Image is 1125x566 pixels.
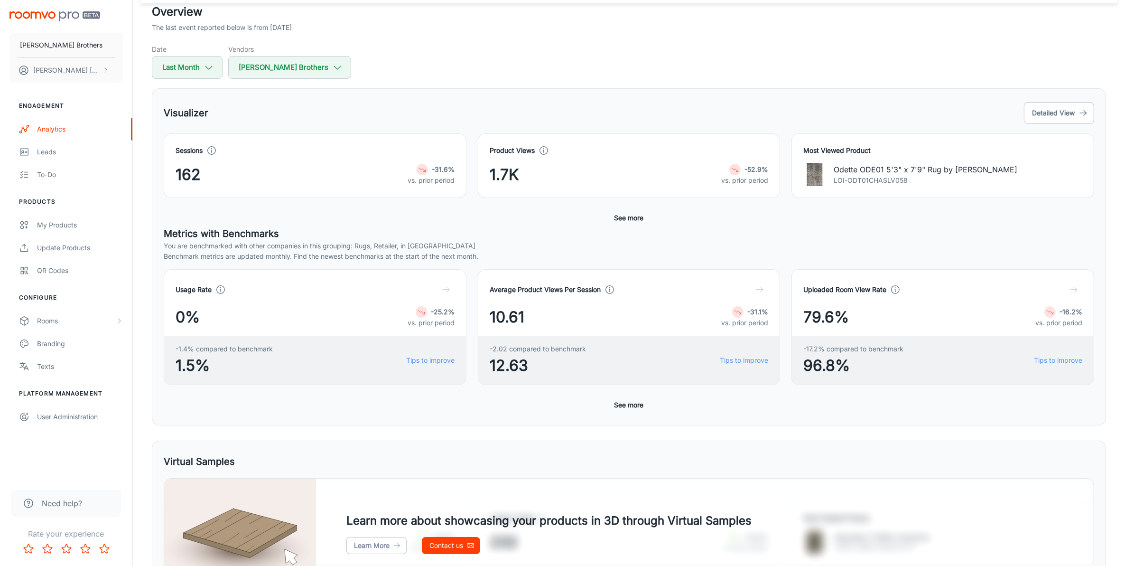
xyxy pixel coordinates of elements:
[176,163,201,186] span: 162
[1060,308,1082,316] strong: -16.2%
[1034,355,1082,366] a: Tips to improve
[37,220,123,230] div: My Products
[721,175,768,186] p: vs. prior period
[176,145,203,156] h4: Sessions
[1024,102,1094,124] button: Detailed View
[37,265,123,276] div: QR Codes
[490,354,586,377] span: 12.63
[432,165,455,173] strong: -31.6%
[164,226,1094,241] h5: Metrics with Benchmarks
[42,498,82,509] span: Need help?
[164,251,1094,262] p: Benchmark metrics are updated monthly. Find the newest benchmarks at the start of the next month.
[164,106,208,120] h5: Visualizer
[611,209,648,226] button: See more
[744,165,768,173] strong: -52.9%
[490,284,601,295] h4: Average Product Views Per Session
[20,40,102,50] p: [PERSON_NAME] Brothers
[747,308,768,316] strong: -31.1%
[38,539,57,558] button: Rate 2 star
[228,44,351,54] h5: Vendors
[431,308,455,316] strong: -25.2%
[9,33,123,57] button: [PERSON_NAME] Brothers
[408,175,455,186] p: vs. prior period
[37,147,123,157] div: Leads
[803,145,1082,156] h4: Most Viewed Product
[176,284,212,295] h4: Usage Rate
[37,243,123,253] div: Update Products
[37,170,123,180] div: To-do
[803,344,903,354] span: -17.2% compared to benchmark
[1035,318,1082,328] p: vs. prior period
[176,354,273,377] span: 1.5%
[37,316,115,326] div: Rooms
[408,318,455,328] p: vs. prior period
[803,284,886,295] h4: Uploaded Room View Rate
[76,539,95,558] button: Rate 4 star
[176,306,200,329] span: 0%
[9,58,123,83] button: [PERSON_NAME] [PERSON_NAME]
[19,539,38,558] button: Rate 1 star
[37,412,123,422] div: User Administration
[803,354,903,377] span: 96.8%
[8,528,125,539] p: Rate your experience
[152,22,292,33] p: The last event reported below is from [DATE]
[152,44,223,54] h5: Date
[152,3,1106,20] h2: Overview
[228,56,351,79] button: [PERSON_NAME] Brothers
[834,175,1017,186] p: LOI-ODT01CHASLV058
[164,241,1094,251] p: You are benchmarked with other companies in this grouping: Rugs, Retailer, in [GEOGRAPHIC_DATA]
[9,11,100,21] img: Roomvo PRO Beta
[95,539,114,558] button: Rate 5 star
[803,163,826,186] img: Odette ODE01 5'3" x 7'9" Rug by Loloi II
[33,65,100,75] p: [PERSON_NAME] [PERSON_NAME]
[490,306,524,329] span: 10.61
[37,124,123,134] div: Analytics
[422,537,480,554] a: Contact us
[720,355,768,366] a: Tips to improve
[406,355,455,366] a: Tips to improve
[176,344,273,354] span: -1.4% compared to benchmark
[346,537,407,554] a: Learn More
[152,56,223,79] button: Last Month
[490,344,586,354] span: -2.02 compared to benchmark
[490,145,535,156] h4: Product Views
[490,163,519,186] span: 1.7K
[834,164,1017,175] p: Odette ODE01 5'3" x 7'9" Rug by [PERSON_NAME]
[721,318,768,328] p: vs. prior period
[164,454,235,469] h5: Virtual Samples
[803,306,849,329] span: 79.6%
[611,396,648,414] button: See more
[37,361,123,372] div: Texts
[346,512,752,529] h4: Learn more about showcasing your products in 3D through Virtual Samples
[37,339,123,349] div: Branding
[57,539,76,558] button: Rate 3 star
